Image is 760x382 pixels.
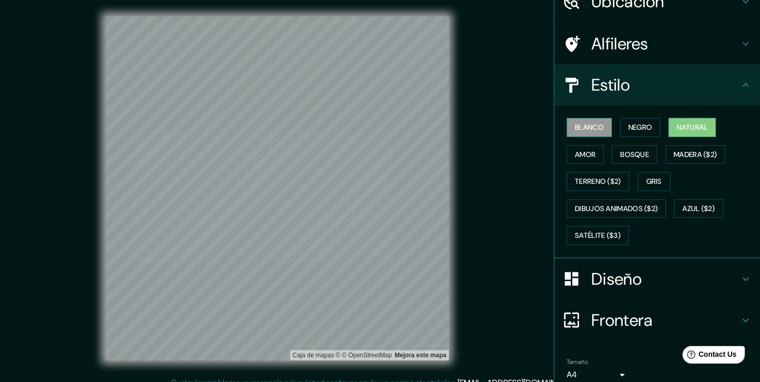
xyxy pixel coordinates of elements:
button: Satélite ($3) [567,226,629,245]
div: Frontera [554,300,760,341]
button: Amor [567,145,604,164]
button: Terreno ($2) [567,172,629,191]
button: Madera ($2) [665,145,725,164]
div: Diseño [554,258,760,300]
a: Mapbox [293,352,340,359]
button: Natural [668,118,716,137]
button: Blanco [567,118,612,137]
canvas: Map [105,16,449,360]
h4: Frontera [591,310,739,331]
div: Alfileres [554,23,760,64]
button: Bosque [612,145,657,164]
h4: Estilo [591,75,739,95]
label: Tamaño [567,357,588,366]
button: Azul ($2) [674,199,723,218]
button: Dibujos animados ($2) [567,199,666,218]
a: Map feedback [394,352,446,359]
h4: Diseño [591,269,739,289]
div: Estilo [554,64,760,106]
h4: Alfileres [591,33,739,54]
button: Negro [620,118,661,137]
iframe: Help widget launcher [668,342,749,371]
button: Gris [638,172,671,191]
a: OpenStreetMap [342,352,392,359]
